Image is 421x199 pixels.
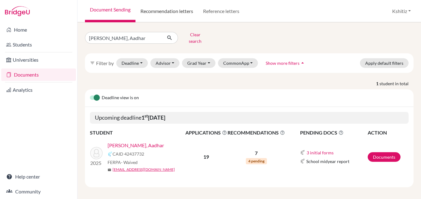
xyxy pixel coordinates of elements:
[90,129,185,137] th: STUDENT
[90,112,409,124] h5: Upcoming deadline
[203,154,209,160] b: 19
[102,94,139,102] span: Deadline view is on
[246,158,267,164] span: 4 pending
[306,158,349,165] span: School midyear report
[218,58,258,68] button: CommonApp
[108,168,111,172] span: mail
[90,60,95,65] i: filter_list
[300,150,305,155] img: Common App logo
[1,24,76,36] a: Home
[96,60,114,66] span: Filter by
[300,159,305,164] img: Common App logo
[5,6,30,16] img: Bridge-U
[266,60,299,66] span: Show more filters
[182,58,215,68] button: Grad Year
[85,32,162,44] input: Find student by name...
[389,5,414,17] button: Kshitiz
[150,58,180,68] button: Advisor
[1,69,76,81] a: Documents
[228,129,285,136] span: RECOMMENDATIONS
[306,149,334,156] button: 3 initial forms
[178,30,212,46] button: Clear search
[1,84,76,96] a: Analytics
[360,58,409,68] button: Apply default filters
[116,58,148,68] button: Deadline
[379,80,414,87] span: student in total
[108,152,113,157] img: Common App logo
[367,129,409,137] th: ACTION
[90,147,103,159] img: Bhattarai, Aadhar
[1,54,76,66] a: Universities
[108,159,138,166] span: FERPA
[228,149,285,157] p: 7
[260,58,311,68] button: Show more filtersarrow_drop_up
[141,114,165,121] b: 1 [DATE]
[90,159,103,167] p: 2025
[299,60,306,66] i: arrow_drop_up
[1,38,76,51] a: Students
[185,129,227,136] span: APPLICATIONS
[368,152,401,162] a: Documents
[1,185,76,198] a: Community
[144,113,148,118] sup: st
[108,142,164,149] a: [PERSON_NAME], Aadhar
[113,151,144,157] span: CAID 42437732
[1,170,76,183] a: Help center
[376,80,379,87] strong: 1
[121,160,138,165] span: - Waived
[300,129,367,136] span: PENDING DOCS
[113,167,175,172] a: [EMAIL_ADDRESS][DOMAIN_NAME]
